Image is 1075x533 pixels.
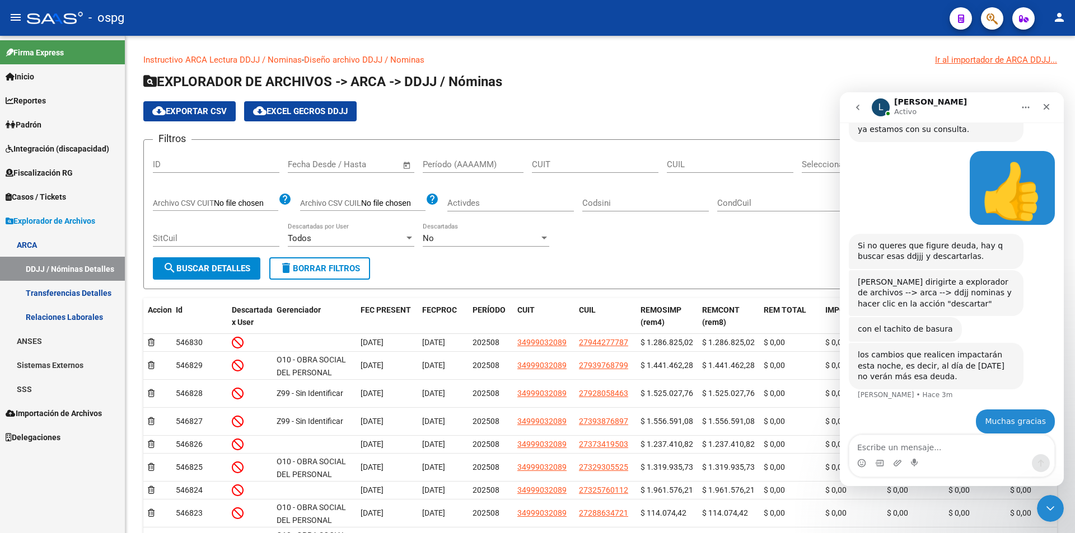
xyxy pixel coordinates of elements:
[702,463,755,471] span: $ 1.319.935,73
[641,440,693,449] span: $ 1.237.410,82
[277,417,343,426] span: Z99 - Sin Identificar
[473,305,506,314] span: PERÍODO
[422,338,445,347] span: [DATE]
[401,159,414,172] button: Open calendar
[641,417,693,426] span: $ 1.556.591,08
[153,257,260,280] button: Buscar Detalles
[361,485,384,494] span: [DATE]
[422,417,445,426] span: [DATE]
[948,485,970,494] span: $ 0,00
[840,92,1064,486] iframe: Intercom live chat
[269,257,370,280] button: Borrar Filtros
[473,508,499,517] span: 202508
[143,101,236,121] button: Exportar CSV
[636,298,698,335] datatable-header-cell: REMOSIMP (rem4)
[579,417,628,426] span: 27393876897
[473,338,499,347] span: 202508
[702,361,755,370] span: $ 1.441.462,28
[253,104,267,117] mat-icon: cloud_download
[6,143,109,155] span: Integración (discapacidad)
[948,508,970,517] span: $ 0,00
[821,298,882,335] datatable-header-cell: IMPOSAD
[1037,495,1064,522] iframe: Intercom live chat
[825,361,847,370] span: $ 0,00
[343,159,398,169] input: Fecha fin
[579,485,628,494] span: 27325760112
[641,305,681,327] span: REMOSIMP (rem4)
[422,361,445,370] span: [DATE]
[9,11,22,24] mat-icon: menu
[517,440,567,449] span: 34999032089
[272,298,356,335] datatable-header-cell: Gerenciador
[426,192,439,206] mat-icon: help
[473,389,499,398] span: 202508
[163,263,250,273] span: Buscar Detalles
[6,431,60,444] span: Delegaciones
[1010,508,1031,517] span: $ 0,00
[702,508,748,517] span: $ 114.074,42
[418,298,468,335] datatable-header-cell: FECPROC
[6,407,102,419] span: Importación de Archivos
[143,74,502,89] span: EXPLORADOR DE ARCHIVOS -> ARCA -> DDJJ / Nóminas
[422,440,445,449] span: [DATE]
[143,55,302,65] a: Instructivo ARCA Lectura DDJJ / Nominas
[579,338,628,347] span: 27944277787
[6,95,46,107] span: Reportes
[176,389,203,398] span: 546828
[227,298,272,335] datatable-header-cell: Descartada x User
[6,167,73,179] span: Fiscalización RG
[517,508,567,517] span: 34999032089
[361,338,384,347] span: [DATE]
[143,54,1057,66] p: -
[244,101,357,121] button: EXCEL GECROS DDJJ
[152,106,227,116] span: Exportar CSV
[304,55,424,65] a: Diseño archivo DDJJ / Nominas
[825,508,847,517] span: $ 0,00
[300,199,361,207] span: Archivo CSV CUIL
[279,261,293,275] mat-icon: delete
[279,263,360,273] span: Borrar Filtros
[171,298,227,335] datatable-header-cell: Id
[361,417,384,426] span: [DATE]
[802,159,892,169] span: Seleccionar Gerenciador
[517,338,567,347] span: 34999032089
[702,389,755,398] span: $ 1.525.027,76
[825,463,847,471] span: $ 0,00
[176,417,203,426] span: 546827
[641,485,693,494] span: $ 1.961.576,21
[764,361,785,370] span: $ 0,00
[288,233,311,243] span: Todos
[641,389,693,398] span: $ 1.525.027,76
[641,361,693,370] span: $ 1.441.462,28
[517,463,567,471] span: 34999032089
[422,463,445,471] span: [DATE]
[361,199,426,209] input: Archivo CSV CUIL
[825,305,860,314] span: IMPOSAD
[361,463,384,471] span: [DATE]
[422,485,445,494] span: [DATE]
[759,298,821,335] datatable-header-cell: REM TOTAL
[764,440,785,449] span: $ 0,00
[825,485,847,494] span: $ 0,00
[1010,485,1031,494] span: $ 0,00
[698,298,759,335] datatable-header-cell: REMCONT (rem8)
[887,485,908,494] span: $ 0,00
[253,106,348,116] span: EXCEL GECROS DDJJ
[473,485,499,494] span: 202508
[579,440,628,449] span: 27373419503
[176,305,183,314] span: Id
